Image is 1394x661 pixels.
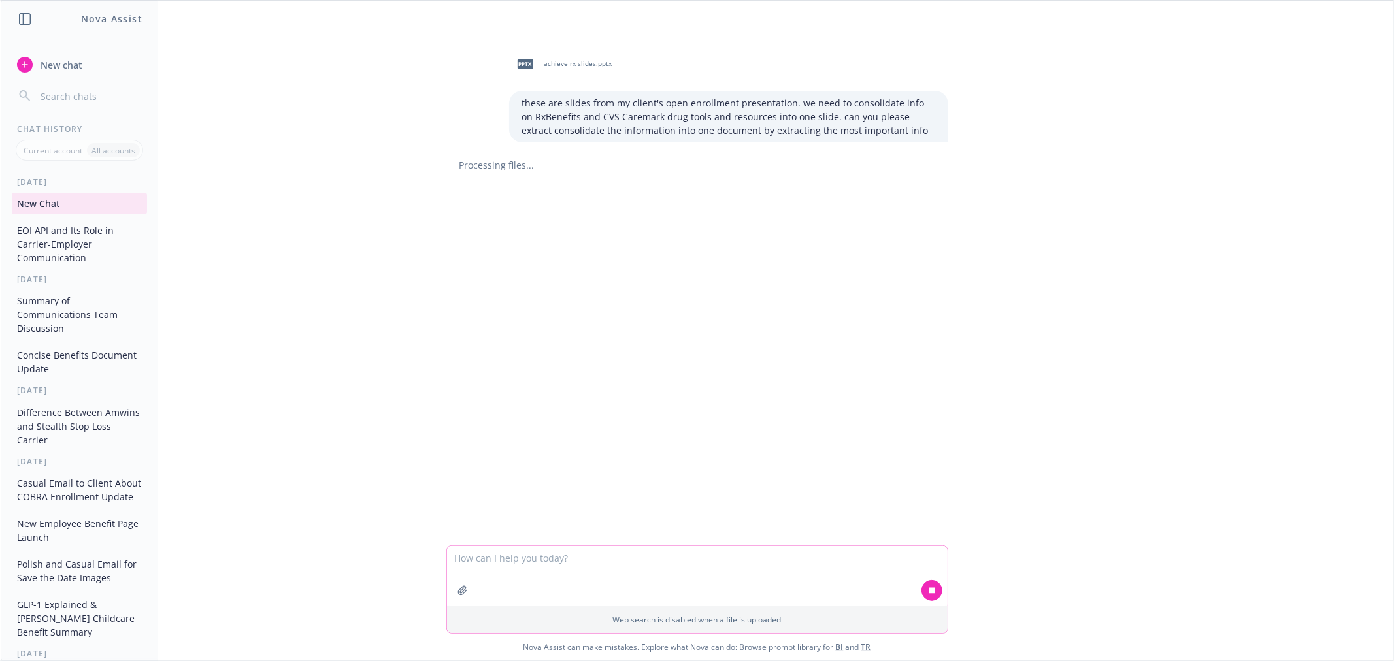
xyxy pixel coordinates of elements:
span: pptx [518,59,533,69]
span: Nova Assist can make mistakes. Explore what Nova can do: Browse prompt library for and [6,634,1388,660]
button: EOI API and Its Role in Carrier-Employer Communication [12,219,147,268]
button: Concise Benefits Document Update [12,344,147,379]
button: Polish and Casual Email for Save the Date Images [12,553,147,588]
button: New Employee Benefit Page Launch [12,513,147,548]
div: [DATE] [1,176,158,187]
p: All accounts [91,145,135,156]
div: [DATE] [1,274,158,285]
button: Difference Between Amwins and Stealth Stop Loss Carrier [12,402,147,451]
a: TR [861,641,871,653]
button: New Chat [12,193,147,214]
div: [DATE] [1,456,158,467]
div: pptxachieve rx slides.pptx [509,48,615,80]
button: Casual Email to Client About COBRA Enrollment Update [12,472,147,508]
div: [DATE] [1,648,158,659]
div: Chat History [1,123,158,135]
button: New chat [12,53,147,76]
p: these are slides from my client's open enrollment presentation. we need to consolidate info on Rx... [522,96,935,137]
div: Processing files... [446,158,948,172]
span: achieve rx slides.pptx [544,59,612,68]
h1: Nova Assist [81,12,142,25]
span: New chat [38,58,82,72]
p: Web search is disabled when a file is uploaded [455,614,940,625]
button: Summary of Communications Team Discussion [12,290,147,339]
button: GLP-1 Explained & [PERSON_NAME] Childcare Benefit Summary [12,594,147,643]
p: Current account [24,145,82,156]
div: [DATE] [1,385,158,396]
a: BI [836,641,844,653]
input: Search chats [38,87,142,105]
